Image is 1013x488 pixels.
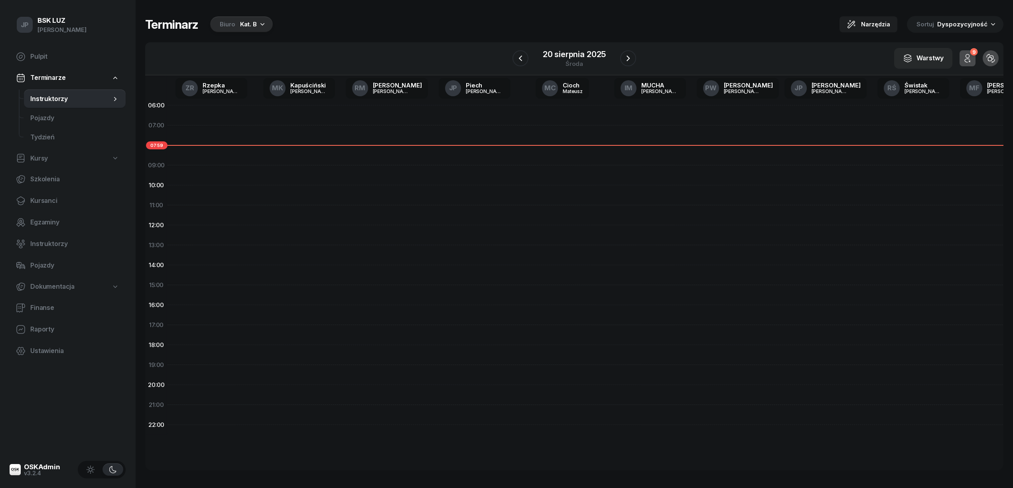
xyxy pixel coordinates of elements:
button: Narzędzia [840,16,897,32]
div: 20:00 [145,375,168,395]
div: Warstwy [903,53,944,63]
div: Świstak [905,82,943,88]
a: Terminarze [10,69,126,87]
a: Ustawienia [10,341,126,361]
a: Pojazdy [24,109,126,128]
span: Narzędzia [861,20,890,29]
a: IMMUCHA[PERSON_NAME] [614,78,686,99]
div: [PERSON_NAME] [290,89,329,94]
a: RM[PERSON_NAME][PERSON_NAME] [346,78,428,99]
button: Sortuj Dyspozycyjność [907,16,1003,33]
div: Kapuściński [290,82,329,88]
div: [PERSON_NAME] [812,89,850,94]
div: 14:00 [145,255,168,275]
div: 19:00 [145,355,168,375]
span: Pulpit [30,52,119,62]
img: logo-xs@2x.png [10,464,21,475]
a: Tydzień [24,128,126,147]
div: Cioch [563,82,583,88]
div: 08:00 [145,135,168,155]
a: Raporty [10,320,126,339]
span: JP [794,85,803,91]
a: RŚŚwistak[PERSON_NAME] [877,78,949,99]
span: MK [272,85,283,91]
span: PW [705,85,717,91]
span: Pojazdy [30,113,119,123]
span: Finanse [30,303,119,313]
div: BSK LUZ [37,17,87,24]
div: [PERSON_NAME] [724,82,773,88]
button: 9 [960,50,976,66]
a: Pulpit [10,47,126,66]
div: [PERSON_NAME] [905,89,943,94]
span: Ustawienia [30,346,119,356]
div: 13:00 [145,235,168,255]
a: Finanse [10,298,126,317]
span: Dokumentacja [30,282,75,292]
a: JP[PERSON_NAME][PERSON_NAME] [784,78,867,99]
span: JP [449,85,457,91]
div: Piech [466,82,504,88]
a: Szkolenia [10,170,126,189]
div: [PERSON_NAME] [373,82,422,88]
div: [PERSON_NAME] [724,89,762,94]
span: Instruktorzy [30,239,119,249]
span: RM [355,85,365,91]
span: Dyspozycyjność [937,20,987,28]
div: [PERSON_NAME] [641,89,680,94]
span: Egzaminy [30,217,119,228]
div: 18:00 [145,335,168,355]
div: Mateusz [563,89,583,94]
div: [PERSON_NAME] [466,89,504,94]
span: Kursy [30,153,48,164]
span: Pojazdy [30,260,119,271]
span: Raporty [30,324,119,335]
div: OSKAdmin [24,464,60,470]
a: MKKapuściński[PERSON_NAME] [263,78,335,99]
span: MC [544,85,556,91]
div: [PERSON_NAME] [203,89,241,94]
span: ZR [185,85,194,91]
div: 06:00 [145,95,168,115]
div: 22:00 [145,415,168,435]
a: Instruktorzy [10,234,126,254]
div: 12:00 [145,215,168,235]
button: Warstwy [894,48,952,69]
a: PW[PERSON_NAME][PERSON_NAME] [697,78,779,99]
div: 21:00 [145,395,168,415]
a: JPPiech[PERSON_NAME] [439,78,510,99]
a: MCCiochMateusz [536,78,589,99]
a: Egzaminy [10,213,126,232]
div: 20 sierpnia 2025 [543,50,606,58]
a: Kursanci [10,191,126,210]
h1: Terminarz [145,17,198,32]
div: [PERSON_NAME] [812,82,861,88]
span: IM [625,85,633,91]
span: MF [969,85,979,91]
div: 07:00 [145,115,168,135]
a: Pojazdy [10,256,126,275]
a: ZRRzepka[PERSON_NAME] [175,78,247,99]
span: 07:59 [146,141,168,149]
div: 17:00 [145,315,168,335]
a: Dokumentacja [10,278,126,296]
div: Rzepka [203,82,241,88]
div: 9 [970,48,978,56]
div: 09:00 [145,155,168,175]
div: 11:00 [145,195,168,215]
span: Tydzień [30,132,119,143]
div: [PERSON_NAME] [37,25,87,35]
button: BiuroKat. B [208,16,273,32]
div: [PERSON_NAME] [373,89,411,94]
span: Kursanci [30,196,119,206]
div: 16:00 [145,295,168,315]
a: Kursy [10,149,126,168]
div: środa [543,61,606,67]
div: MUCHA [641,82,680,88]
div: Biuro [220,20,235,29]
div: 15:00 [145,275,168,295]
div: v3.2.4 [24,470,60,476]
span: Sortuj [916,19,936,30]
a: Instruktorzy [24,89,126,109]
span: Terminarze [30,73,65,83]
